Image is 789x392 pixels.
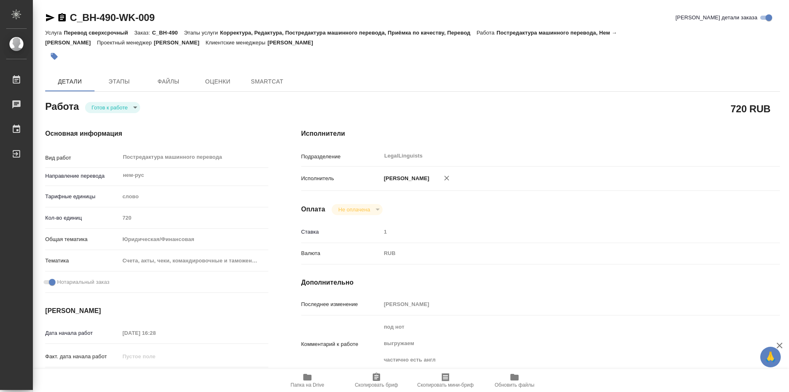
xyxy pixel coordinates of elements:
button: Скопировать бриф [342,369,411,392]
p: Вид работ [45,154,120,162]
h2: 720 RUB [731,102,771,116]
p: Работа [477,30,497,36]
input: Пустое поле [381,226,740,238]
p: Перевод сверхсрочный [64,30,134,36]
p: Валюта [301,249,381,257]
button: Обновить файлы [480,369,549,392]
input: Пустое поле [120,327,191,339]
div: Готов к работе [332,204,382,215]
input: Пустое поле [381,298,740,310]
p: Кол-во единиц [45,214,120,222]
p: Исполнитель [301,174,381,183]
p: Проектный менеджер [97,39,154,46]
p: C_BH-490 [152,30,184,36]
div: Счета, акты, чеки, командировочные и таможенные документы [120,254,268,268]
button: 🙏 [760,347,781,367]
p: Клиентские менеджеры [205,39,268,46]
span: Скопировать бриф [355,382,398,388]
button: Удалить исполнителя [438,169,456,187]
span: 🙏 [764,348,777,366]
div: RUB [381,246,740,260]
span: Детали [50,77,90,87]
p: Тематика [45,257,120,265]
a: C_BH-490-WK-009 [70,12,155,23]
h4: [PERSON_NAME] [45,306,268,316]
p: [PERSON_NAME] [381,174,429,183]
div: Готов к работе [85,102,140,113]
span: Файлы [149,77,188,87]
h4: Дополнительно [301,278,780,288]
button: Скопировать ссылку [57,13,67,23]
input: Пустое поле [120,212,268,224]
p: Комментарий к работе [301,340,381,348]
span: Обновить файлы [495,382,535,388]
button: Скопировать ссылку для ЯМессенджера [45,13,55,23]
h4: Основная информация [45,129,268,139]
button: Не оплачена [336,206,372,213]
button: Папка на Drive [273,369,342,392]
p: Подразделение [301,153,381,161]
p: [PERSON_NAME] [154,39,205,46]
span: SmartCat [247,77,287,87]
span: Оценки [198,77,238,87]
h2: Работа [45,98,79,113]
textarea: под нот выгружаем частично есть англ [381,320,740,367]
p: Факт. дата начала работ [45,353,120,361]
button: Скопировать мини-бриф [411,369,480,392]
span: Этапы [99,77,139,87]
h4: Оплата [301,204,325,214]
input: Пустое поле [120,350,191,362]
p: Тарифные единицы [45,193,120,201]
p: Корректура, Редактура, Постредактура машинного перевода, Приёмка по качеству, Перевод [220,30,476,36]
p: Этапы услуги [184,30,220,36]
p: Дата начала работ [45,329,120,337]
h4: Исполнители [301,129,780,139]
span: Папка на Drive [291,382,324,388]
div: слово [120,190,268,204]
span: Скопировать мини-бриф [417,382,473,388]
div: Юридическая/Финансовая [120,232,268,246]
span: Нотариальный заказ [57,278,109,286]
p: Направление перевода [45,172,120,180]
p: Последнее изменение [301,300,381,308]
p: Ставка [301,228,381,236]
span: [PERSON_NAME] детали заказа [676,14,757,22]
button: Готов к работе [89,104,130,111]
button: Добавить тэг [45,47,63,65]
p: Услуга [45,30,64,36]
p: Заказ: [134,30,152,36]
p: Общая тематика [45,235,120,244]
p: [PERSON_NAME] [268,39,319,46]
